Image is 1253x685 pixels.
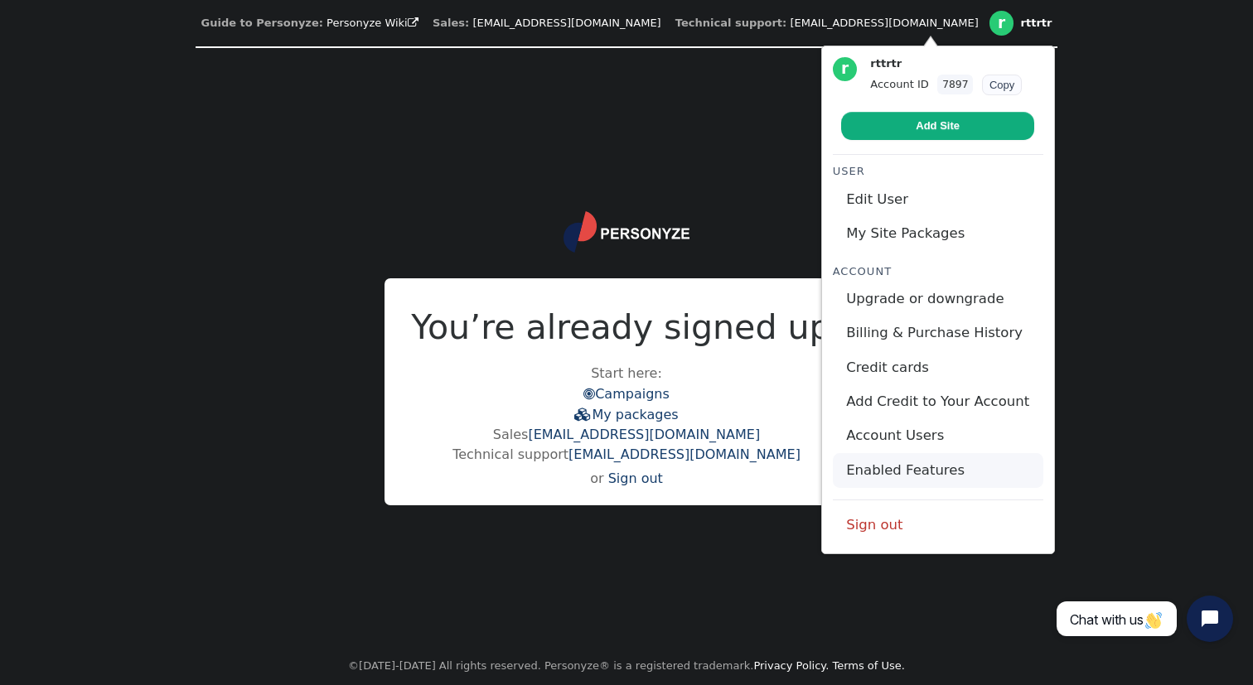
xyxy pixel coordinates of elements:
a: Sign out [608,470,663,486]
a: [EMAIL_ADDRESS][DOMAIN_NAME] [472,17,660,29]
span:  [574,408,592,421]
div: rttrtr [1021,17,1052,30]
a: [EMAIL_ADDRESS][DOMAIN_NAME] [790,17,978,29]
var: 7897 [937,75,973,94]
a: Edit User [833,183,1043,217]
a: [EMAIL_ADDRESS][DOMAIN_NAME] [568,446,801,462]
a: My Site Packages [833,217,1043,251]
b: Sales: [433,17,469,29]
div: r [989,11,1014,36]
b: Technical support: [675,17,786,29]
a: Upgrade or downgrade [833,282,1043,316]
a: Campaigns [583,386,670,402]
span: or [590,470,603,486]
a: Sign out [833,509,1043,543]
a: Personyze Wiki [327,17,418,29]
a: Account Users [833,419,1043,453]
div: User [833,163,1043,180]
a: Privacy Policy. [753,659,829,672]
a: Enabled Features [833,453,1043,487]
div: Sales [411,425,842,445]
a: Credit cards [833,350,1043,384]
div: Account ID [870,75,1022,95]
div: r [833,57,858,82]
div: rttrtr [870,57,1022,70]
a: [EMAIL_ADDRESS][DOMAIN_NAME] [528,427,760,442]
a: My packages [574,407,678,422]
div: Account [833,263,1043,280]
span:  [408,17,418,28]
h2: You’re already signed up. [411,302,842,354]
a: Terms of Use. [832,659,905,672]
a: Add Credit to Your Account [833,385,1043,419]
button: Copy [982,75,1022,95]
img: logo.svg [564,211,689,253]
div: Technical support [411,445,842,465]
div: Start here: [411,302,842,493]
a: Billing & Purchase History [833,316,1043,350]
center: ©[DATE]-[DATE] All rights reserved. Personyze® is a registered trademark. [348,647,905,685]
a: Add Site [841,112,1034,140]
span:  [583,387,595,400]
b: Guide to Personyze: [201,17,323,29]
